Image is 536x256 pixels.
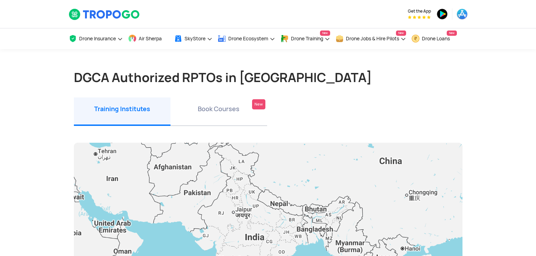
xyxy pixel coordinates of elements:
span: Drone Loans [422,36,450,41]
img: ic_appstore.png [457,8,468,20]
span: Get the App [408,8,431,14]
img: TropoGo Logo [69,8,140,20]
li: Book Courses [170,97,267,126]
span: Drone Ecosystem [228,36,268,41]
li: Training Institutes [74,97,170,126]
a: Drone Jobs & Hire PilotsNew [335,28,406,49]
img: App Raking [408,15,431,19]
span: Drone Insurance [79,36,116,41]
span: Drone Jobs & Hire Pilots [346,36,399,41]
h1: DGCA Authorized RPTOs in [GEOGRAPHIC_DATA] [74,70,462,85]
img: ic_playstore.png [437,8,448,20]
span: Air Sherpa [139,36,162,41]
a: Drone Ecosystem [218,28,275,49]
span: SkyStore [185,36,206,41]
span: New [320,31,330,36]
a: Drone LoansNew [411,28,457,49]
a: Air Sherpa [128,28,169,49]
a: Drone Insurance [69,28,123,49]
a: Drone TrainingNew [280,28,330,49]
span: New [396,31,406,36]
a: SkyStore [174,28,213,49]
span: New [447,31,457,36]
div: New [252,99,265,109]
span: Drone Training [291,36,323,41]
